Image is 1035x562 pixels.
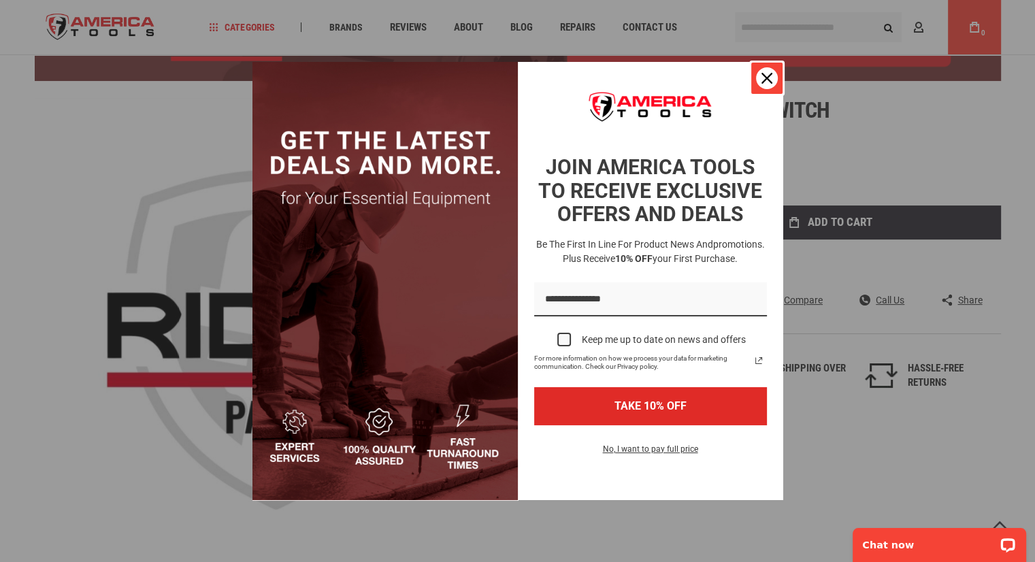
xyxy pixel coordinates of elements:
[538,155,762,226] strong: JOIN AMERICA TOOLS TO RECEIVE EXCLUSIVE OFFERS AND DEALS
[534,354,751,371] span: For more information on how we process your data for marketing communication. Check our Privacy p...
[751,352,767,369] svg: link icon
[531,237,770,266] h3: Be the first in line for product news and
[844,519,1035,562] iframe: LiveChat chat widget
[751,62,783,95] button: Close
[534,282,767,317] input: Email field
[582,334,746,346] div: Keep me up to date on news and offers
[751,352,767,369] a: Read our Privacy Policy
[761,73,772,84] svg: close icon
[534,387,767,425] button: TAKE 10% OFF
[592,442,709,465] button: No, I want to pay full price
[615,253,653,264] strong: 10% OFF
[563,239,765,264] span: promotions. Plus receive your first purchase.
